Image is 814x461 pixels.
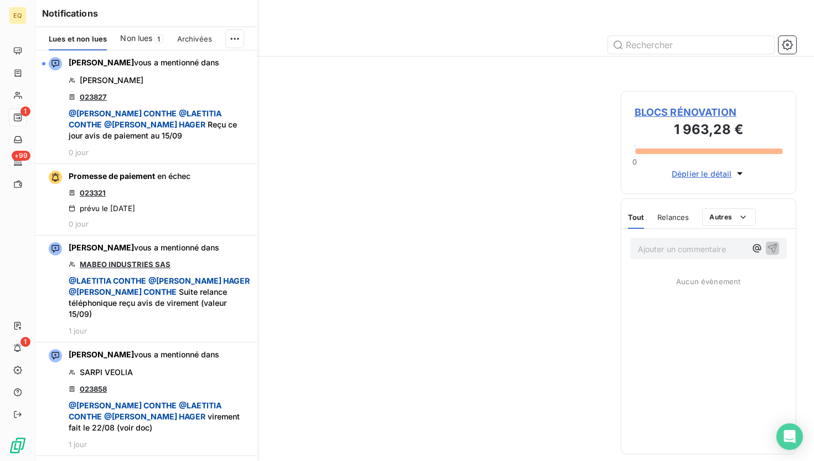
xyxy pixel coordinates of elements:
a: MABEO INDUSTRIES SAS [80,260,171,269]
span: Déplier le détail [672,168,732,180]
span: 1 jour [69,440,87,449]
span: [PERSON_NAME] [69,350,134,359]
span: Aucun évènement [676,277,740,286]
img: Logo LeanPay [9,437,27,454]
h3: 1 963,28 € [635,120,783,142]
span: Archivées [177,34,212,43]
a: 023321 [80,188,106,197]
span: 0 [632,157,637,166]
span: en échec [157,171,190,181]
span: @ [PERSON_NAME] HAGER [148,276,250,285]
span: vous a mentionné dans [69,349,219,360]
a: 023858 [80,385,107,393]
span: +99 [12,151,30,161]
span: 1 [20,106,30,116]
div: EQ [9,7,27,24]
span: @ [PERSON_NAME] CONTHE [69,401,177,410]
span: 0 jour [69,148,89,157]
span: @ [PERSON_NAME] HAGER [104,412,205,421]
span: [PERSON_NAME] [80,75,143,86]
span: 1 [20,337,30,347]
span: @ [PERSON_NAME] HAGER [104,120,205,129]
button: [PERSON_NAME]vous a mentionné dansMABEO INDUSTRIES SAS @LAETITIA CONTHE @[PERSON_NAME] HAGER @[PE... [35,235,257,342]
button: Déplier le détail [668,167,749,180]
span: [PERSON_NAME] [69,58,134,67]
span: SARPI VEOLIA [80,367,133,378]
span: Relances [657,213,689,222]
span: Lues et non lues [49,34,107,43]
span: vous a mentionné dans [69,242,219,253]
button: [PERSON_NAME]vous a mentionné dans[PERSON_NAME]023827 @[PERSON_NAME] CONTHE @LAETITIA CONTHE @[PE... [35,50,257,164]
span: @ LAETITIA CONTHE [69,276,146,285]
div: prévu le [DATE] [69,204,135,213]
span: 1 [154,34,164,44]
h6: Notifications [42,7,250,20]
span: Promesse de paiement [69,171,155,181]
div: Open Intercom Messenger [776,423,803,450]
span: Tout [628,213,645,222]
button: [PERSON_NAME]vous a mentionné dansSARPI VEOLIA023858 @[PERSON_NAME] CONTHE @LAETITIA CONTHE @[PER... [35,342,257,456]
span: Non lues [120,33,152,44]
span: vous a mentionné dans [69,57,219,68]
input: Rechercher [608,36,774,54]
span: [PERSON_NAME] [69,243,134,252]
span: 0 jour [69,219,89,228]
span: @ [PERSON_NAME] CONTHE [69,109,177,118]
span: Suite relance téléphonique reçu avis de virement (valeur 15/09) [69,275,250,320]
button: Autres [702,208,756,226]
span: 1 jour [69,326,87,335]
span: virement fait le 22/08 (voir doc) [69,400,250,433]
span: BLOCS RÉNOVATION [635,105,783,120]
span: @ [PERSON_NAME] CONTHE [69,287,177,296]
button: Promesse de paiement en échec023321prévu le [DATE]0 jour [35,164,257,235]
span: Reçu ce jour avis de paiement au 15/09 [69,108,250,141]
a: 023827 [80,93,107,101]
